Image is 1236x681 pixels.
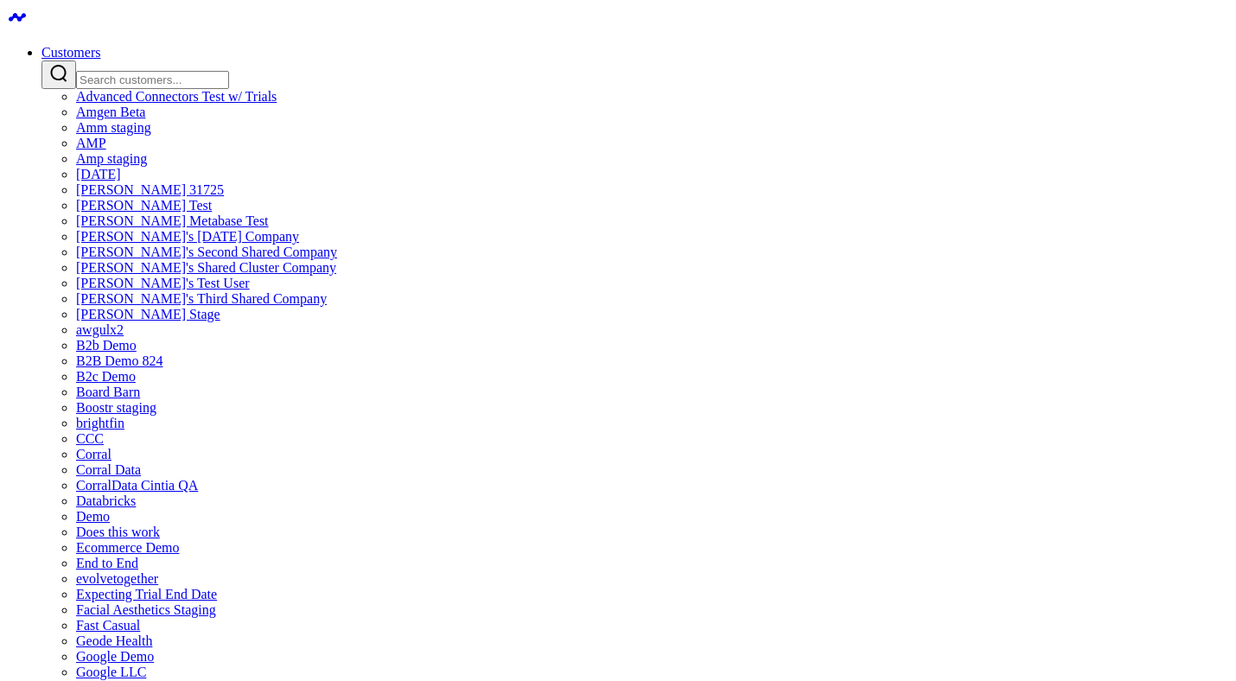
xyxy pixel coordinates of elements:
a: evolvetogether [76,571,158,586]
a: [PERSON_NAME]'s [DATE] Company [76,229,299,244]
a: CCC [76,431,104,446]
a: Fast Casual [76,618,140,633]
a: B2c Demo [76,369,136,384]
a: awgulx2 [76,322,124,337]
a: Customers [41,45,100,60]
a: brightfin [76,416,124,430]
a: [PERSON_NAME] Test [76,198,212,213]
a: [PERSON_NAME]'s Shared Cluster Company [76,260,336,275]
a: [PERSON_NAME] Stage [76,307,220,321]
a: Corral [76,447,111,461]
a: CorralData Cintia QA [76,478,198,493]
a: Amp staging [76,151,147,166]
a: Boostr staging [76,400,156,415]
a: Amgen Beta [76,105,145,119]
a: B2B Demo 824 [76,353,162,368]
a: Google Demo [76,649,154,664]
a: AMP [76,136,106,150]
a: [PERSON_NAME] 31725 [76,182,224,197]
input: Search customers input [76,71,229,89]
a: Advanced Connectors Test w/ Trials [76,89,277,104]
a: Google LLC [76,665,146,679]
a: End to End [76,556,138,570]
button: Search customers button [41,60,76,89]
a: Ecommerce Demo [76,540,180,555]
a: Geode Health [76,633,152,648]
a: Expecting Trial End Date [76,587,217,601]
a: [DATE] [76,167,121,181]
a: Databricks [76,493,136,508]
a: [PERSON_NAME] Metabase Test [76,213,269,228]
a: Does this work [76,525,160,539]
a: Facial Aesthetics Staging [76,602,216,617]
a: [PERSON_NAME]'s Test User [76,276,250,290]
a: Board Barn [76,385,140,399]
a: [PERSON_NAME]'s Third Shared Company [76,291,327,306]
a: Amm staging [76,120,151,135]
a: [PERSON_NAME]'s Second Shared Company [76,245,337,259]
a: Demo [76,509,110,524]
a: B2b Demo [76,338,137,353]
a: Corral Data [76,462,141,477]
